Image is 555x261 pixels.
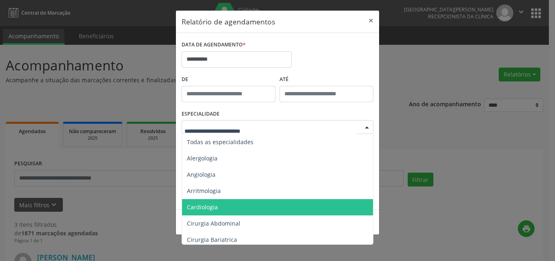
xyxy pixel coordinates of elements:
span: Cirurgia Bariatrica [187,236,237,243]
span: Angiologia [187,171,215,178]
span: Cirurgia Abdominal [187,219,240,227]
label: ESPECIALIDADE [182,108,220,121]
h5: Relatório de agendamentos [182,16,275,27]
button: Close [363,11,379,31]
label: De [182,73,275,86]
label: DATA DE AGENDAMENTO [182,39,246,51]
span: Arritmologia [187,187,221,195]
span: Cardiologia [187,203,218,211]
span: Alergologia [187,154,218,162]
span: Todas as especialidades [187,138,253,146]
label: ATÉ [280,73,373,86]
